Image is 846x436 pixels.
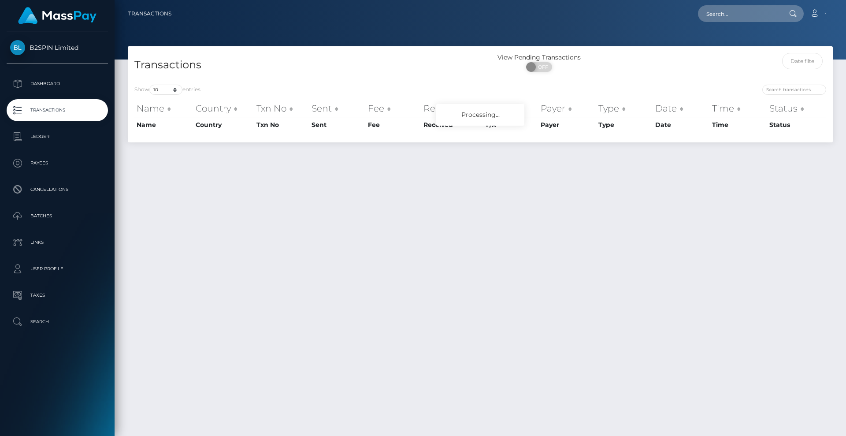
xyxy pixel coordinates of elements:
p: Ledger [10,130,104,143]
span: OFF [531,62,553,72]
th: Status [767,118,826,132]
label: Show entries [134,85,200,95]
img: MassPay Logo [18,7,96,24]
th: Sent [309,100,366,117]
th: Received [421,118,484,132]
input: Search... [698,5,781,22]
th: Payer [538,118,596,132]
h4: Transactions [134,57,474,73]
a: Transactions [128,4,171,23]
a: Ledger [7,126,108,148]
th: Country [193,118,255,132]
a: Search [7,311,108,333]
a: Dashboard [7,73,108,95]
th: Received [421,100,484,117]
input: Date filter [782,53,823,69]
a: Transactions [7,99,108,121]
div: Processing... [436,104,524,126]
p: Cancellations [10,183,104,196]
p: Dashboard [10,77,104,90]
th: Date [653,118,710,132]
th: Txn No [254,118,309,132]
th: Sent [309,118,366,132]
th: Fee [366,118,421,132]
th: Country [193,100,255,117]
a: Batches [7,205,108,227]
th: Txn No [254,100,309,117]
th: Fee [366,100,421,117]
th: Time [710,100,767,117]
p: Search [10,315,104,328]
a: Links [7,231,108,253]
img: B2SPIN Limited [10,40,25,55]
a: Cancellations [7,179,108,201]
input: Search transactions [762,85,826,95]
p: User Profile [10,262,104,276]
a: User Profile [7,258,108,280]
a: Taxes [7,284,108,306]
div: View Pending Transactions [480,53,598,62]
select: Showentries [149,85,182,95]
th: Date [653,100,710,117]
th: Time [710,118,767,132]
th: Name [134,118,193,132]
a: Payees [7,152,108,174]
p: Batches [10,209,104,223]
p: Transactions [10,104,104,117]
p: Taxes [10,289,104,302]
th: Type [596,100,653,117]
p: Payees [10,157,104,170]
th: Type [596,118,653,132]
p: Links [10,236,104,249]
th: Name [134,100,193,117]
span: B2SPIN Limited [7,44,108,52]
th: Status [767,100,826,117]
th: F/X [484,100,538,117]
th: Payer [538,100,596,117]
